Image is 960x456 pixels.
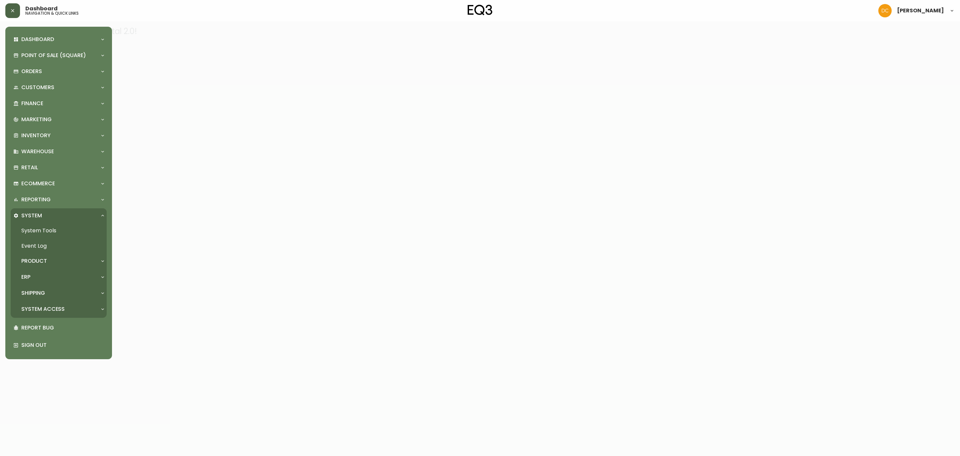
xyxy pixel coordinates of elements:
[21,341,104,349] p: Sign Out
[21,305,65,313] p: System Access
[21,164,38,171] p: Retail
[11,80,107,95] div: Customers
[11,192,107,207] div: Reporting
[11,238,107,254] a: Event Log
[21,212,42,219] p: System
[21,257,47,265] p: Product
[11,270,107,284] div: ERP
[21,132,51,139] p: Inventory
[11,96,107,111] div: Finance
[21,116,52,123] p: Marketing
[25,6,58,11] span: Dashboard
[21,52,86,59] p: Point of Sale (Square)
[21,148,54,155] p: Warehouse
[21,324,104,331] p: Report Bug
[11,302,107,316] div: System Access
[11,286,107,300] div: Shipping
[21,36,54,43] p: Dashboard
[878,4,892,17] img: 7eb451d6983258353faa3212700b340b
[21,273,30,281] p: ERP
[11,48,107,63] div: Point of Sale (Square)
[11,112,107,127] div: Marketing
[11,160,107,175] div: Retail
[11,319,107,336] div: Report Bug
[21,289,45,297] p: Shipping
[21,180,55,187] p: Ecommerce
[11,208,107,223] div: System
[25,11,79,15] h5: navigation & quick links
[468,5,492,15] img: logo
[11,32,107,47] div: Dashboard
[11,254,107,268] div: Product
[11,223,107,238] a: System Tools
[21,196,51,203] p: Reporting
[21,68,42,75] p: Orders
[11,128,107,143] div: Inventory
[11,176,107,191] div: Ecommerce
[11,64,107,79] div: Orders
[897,8,944,13] span: [PERSON_NAME]
[21,84,54,91] p: Customers
[11,144,107,159] div: Warehouse
[21,100,43,107] p: Finance
[11,336,107,354] div: Sign Out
